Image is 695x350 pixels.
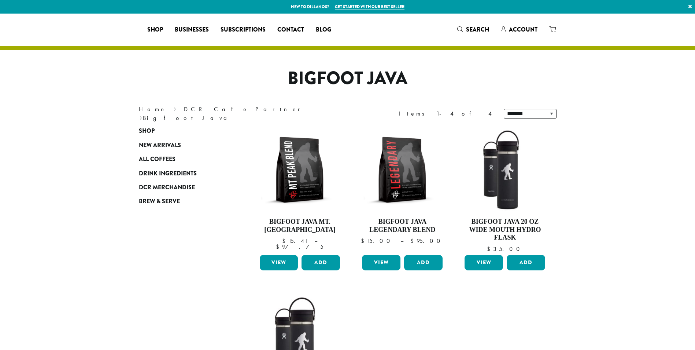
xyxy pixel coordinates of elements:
a: New Arrivals [139,138,227,152]
a: Home [139,105,166,113]
span: $ [410,237,417,245]
span: Shop [139,127,155,136]
span: All Coffees [139,155,175,164]
h1: Bigfoot Java [133,68,562,89]
img: BFJ_Legendary_12oz-300x300.png [360,128,444,212]
a: Search [451,23,495,36]
span: – [314,237,317,245]
bdi: 97.75 [276,243,324,251]
bdi: 15.41 [282,237,307,245]
a: View [260,255,298,270]
a: DCR Merchandise [139,181,227,194]
span: Account [509,25,537,34]
span: › [174,102,176,114]
nav: Breadcrumb [139,105,337,123]
span: New Arrivals [139,141,181,150]
bdi: 95.00 [410,237,444,245]
img: LO2867-BFJ-Hydro-Flask-20oz-WM-wFlex-Sip-Lid-Black-300x300.jpg [463,128,547,212]
button: Add [302,255,340,270]
a: Brew & Serve [139,194,227,208]
h4: Bigfoot Java Legendary Blend [360,218,444,234]
a: Drink Ingredients [139,166,227,180]
span: – [400,237,403,245]
img: BFJ_MtPeak_12oz-300x300.png [258,128,342,212]
a: View [362,255,400,270]
span: $ [487,245,493,253]
a: DCR Cafe Partner [184,105,305,113]
span: $ [282,237,288,245]
span: Brew & Serve [139,197,180,206]
span: Contact [277,25,304,34]
span: Blog [316,25,331,34]
a: Bigfoot Java Mt. [GEOGRAPHIC_DATA] [258,128,342,252]
span: Search [466,25,489,34]
bdi: 35.00 [487,245,523,253]
a: Shop [139,124,227,138]
a: View [465,255,503,270]
a: Bigfoot Java 20 oz Wide Mouth Hydro Flask $35.00 [463,128,547,252]
a: Get started with our best seller [335,4,404,10]
span: $ [361,237,367,245]
a: Bigfoot Java Legendary Blend [360,128,444,252]
a: All Coffees [139,152,227,166]
bdi: 15.00 [361,237,393,245]
a: Shop [141,24,169,36]
span: Drink Ingredients [139,169,197,178]
div: Items 1-4 of 4 [399,109,493,118]
h4: Bigfoot Java 20 oz Wide Mouth Hydro Flask [463,218,547,242]
span: Subscriptions [221,25,266,34]
button: Add [507,255,545,270]
span: Businesses [175,25,209,34]
span: Shop [147,25,163,34]
button: Add [404,255,443,270]
span: › [140,111,142,123]
h4: Bigfoot Java Mt. [GEOGRAPHIC_DATA] [258,218,342,234]
span: DCR Merchandise [139,183,195,192]
span: $ [276,243,282,251]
